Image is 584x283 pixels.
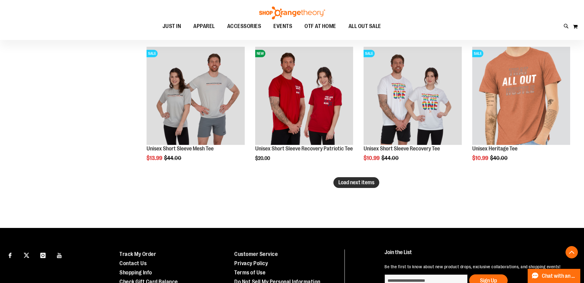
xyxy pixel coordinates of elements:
span: SALE [147,50,158,57]
span: $40.00 [490,155,509,161]
button: Load next items [333,177,379,188]
span: ACCESSORIES [227,19,261,33]
a: Customer Service [234,251,278,257]
img: Twitter [24,253,29,258]
a: Product image for Unisex Short Sleeve Recovery TeeSALE [364,47,461,145]
a: Unisex Short Sleeve Recovery Patriotic Tee [255,145,353,152]
a: Visit our Facebook page [5,249,15,260]
a: Contact Us [119,260,147,266]
span: APPAREL [193,19,215,33]
a: Terms of Use [234,269,265,276]
h4: Join the List [385,249,570,261]
a: Visit our Instagram page [38,249,48,260]
img: Shop Orangetheory [258,6,326,19]
div: product [143,44,248,177]
img: Product image for Unisex Heritage Tee [472,47,570,145]
span: Load next items [338,179,374,185]
img: Product image for Unisex Short Sleeve Recovery Patriotic Tee [255,47,353,145]
span: SALE [364,50,375,57]
span: $44.00 [381,155,400,161]
span: $44.00 [164,155,182,161]
span: $13.99 [147,155,163,161]
a: Unisex Short Sleeve Recovery Tee [364,145,440,152]
a: Product image for Unisex Short Sleeve Recovery Patriotic TeeNEW [255,47,353,145]
button: Chat with an Expert [528,269,581,283]
span: ALL OUT SALE [348,19,381,33]
img: Product image for Unisex Short Sleeve Recovery Tee [364,47,461,145]
span: OTF AT HOME [304,19,336,33]
a: Product image for Unisex Heritage TeeSALE [472,47,570,145]
a: Shopping Info [119,269,152,276]
a: Track My Order [119,251,156,257]
span: $20.00 [255,156,271,161]
span: JUST IN [163,19,181,33]
a: Unisex Short Sleeve Mesh Tee [147,145,214,152]
span: EVENTS [273,19,292,33]
span: $10.99 [472,155,489,161]
span: Chat with an Expert [542,273,577,279]
span: SALE [472,50,483,57]
div: product [469,44,573,177]
div: product [252,44,356,177]
button: Back To Top [566,246,578,258]
div: product [360,44,465,177]
p: Be the first to know about new product drops, exclusive collaborations, and shopping events! [385,264,570,270]
a: Visit our Youtube page [54,249,65,260]
a: Privacy Policy [234,260,268,266]
img: Product image for Unisex Short Sleeve Mesh Tee [147,47,244,145]
span: $10.99 [364,155,381,161]
span: NEW [255,50,265,57]
a: Product image for Unisex Short Sleeve Mesh TeeSALE [147,47,244,145]
a: Visit our X page [21,249,32,260]
a: Unisex Heritage Tee [472,145,518,152]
